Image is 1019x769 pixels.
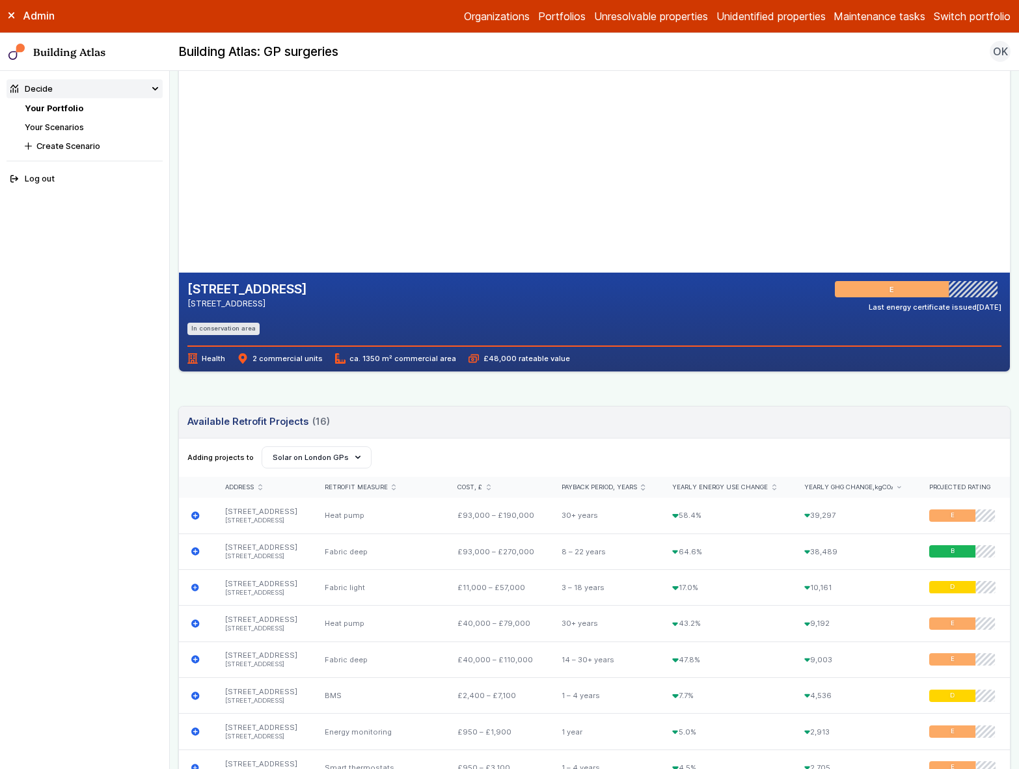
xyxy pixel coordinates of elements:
[225,483,254,492] span: Address
[312,606,446,641] div: Heat pump
[549,641,660,677] div: 14 – 30+ years
[993,44,1008,59] span: OK
[672,483,768,492] span: Yearly energy use change
[929,483,998,492] div: Projected rating
[445,714,549,749] div: £950 – £1,900
[549,714,660,749] div: 1 year
[792,641,917,677] div: 9,003
[7,170,163,189] button: Log out
[445,569,549,605] div: £11,000 – £57,000
[538,8,586,24] a: Portfolios
[951,727,955,736] span: E
[445,641,549,677] div: £40,000 – £110,000
[187,281,307,298] h2: [STREET_ADDRESS]
[951,511,955,520] span: E
[445,678,549,714] div: £2,400 – £7,100
[225,697,299,705] li: [STREET_ADDRESS]
[445,498,549,533] div: £93,000 – £190,000
[187,323,260,335] li: In conservation area
[225,589,299,597] li: [STREET_ADDRESS]
[325,483,388,492] span: Retrofit measure
[875,483,893,491] span: kgCO₂
[660,714,791,749] div: 5.0%
[950,692,955,700] span: D
[660,606,791,641] div: 43.2%
[312,498,446,533] div: Heat pump
[891,284,896,295] span: E
[25,122,84,132] a: Your Scenarios
[312,414,330,429] span: (16)
[549,533,660,569] div: 8 – 22 years
[457,483,482,492] span: Cost, £
[187,452,254,463] span: Adding projects to
[262,446,372,468] button: Solar on London GPs
[792,533,917,569] div: 38,489
[445,533,549,569] div: £93,000 – £270,000
[792,569,917,605] div: 10,161
[660,533,791,569] div: 64.6%
[792,678,917,714] div: 4,536
[469,353,569,364] span: £48,000 rateable value
[549,678,660,714] div: 1 – 4 years
[225,660,299,669] li: [STREET_ADDRESS]
[312,533,446,569] div: Fabric deep
[10,83,53,95] div: Decide
[950,584,955,592] span: D
[21,137,163,155] button: Create Scenario
[312,678,446,714] div: BMS
[225,517,299,525] li: [STREET_ADDRESS]
[549,606,660,641] div: 30+ years
[549,569,660,605] div: 3 – 18 years
[869,302,1001,312] div: Last energy certificate issued
[312,569,446,605] div: Fabric light
[213,678,312,714] div: [STREET_ADDRESS]
[187,414,330,429] h3: Available Retrofit Projects
[335,353,456,364] span: ca. 1350 m² commercial area
[464,8,530,24] a: Organizations
[213,606,312,641] div: [STREET_ADDRESS]
[225,625,299,633] li: [STREET_ADDRESS]
[7,79,163,98] summary: Decide
[562,483,637,492] span: Payback period, years
[792,606,917,641] div: 9,192
[187,353,225,364] span: Health
[178,44,338,61] h2: Building Atlas: GP surgeries
[445,606,549,641] div: £40,000 – £79,000
[312,641,446,677] div: Fabric deep
[660,641,791,677] div: 47.8%
[977,303,1001,312] time: [DATE]
[213,533,312,569] div: [STREET_ADDRESS]
[238,353,322,364] span: 2 commercial units
[660,498,791,533] div: 58.4%
[312,714,446,749] div: Energy monitoring
[213,569,312,605] div: [STREET_ADDRESS]
[951,619,955,628] span: E
[951,655,955,664] span: E
[213,714,312,749] div: [STREET_ADDRESS]
[792,498,917,533] div: 39,297
[213,641,312,677] div: [STREET_ADDRESS]
[990,41,1011,62] button: OK
[594,8,708,24] a: Unresolvable properties
[660,569,791,605] div: 17.0%
[187,297,307,310] address: [STREET_ADDRESS]
[804,483,893,492] span: Yearly GHG change,
[951,547,955,556] span: B
[225,733,299,741] li: [STREET_ADDRESS]
[225,552,299,561] li: [STREET_ADDRESS]
[834,8,925,24] a: Maintenance tasks
[716,8,826,24] a: Unidentified properties
[792,714,917,749] div: 2,913
[213,498,312,533] div: [STREET_ADDRESS]
[549,498,660,533] div: 30+ years
[25,103,83,113] a: Your Portfolio
[8,44,25,61] img: main-0bbd2752.svg
[934,8,1011,24] button: Switch portfolio
[660,678,791,714] div: 7.7%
